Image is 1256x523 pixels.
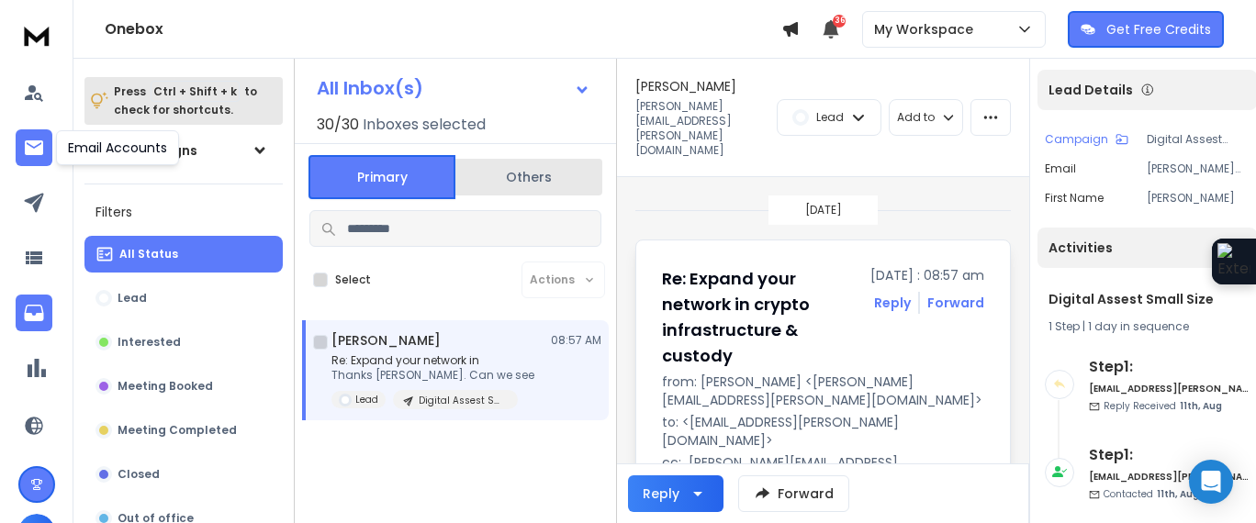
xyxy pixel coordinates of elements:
p: Meeting Booked [118,379,213,394]
h1: All Inbox(s) [317,79,423,97]
p: to: <[EMAIL_ADDRESS][PERSON_NAME][DOMAIN_NAME]> [662,413,984,450]
span: 1 Step [1049,318,1080,334]
button: Get Free Credits [1068,11,1224,48]
h3: Inboxes selected [363,114,486,136]
p: [PERSON_NAME][EMAIL_ADDRESS][PERSON_NAME][DOMAIN_NAME] [1147,161,1250,176]
p: Lead Details [1049,81,1133,99]
span: 36 [833,15,846,28]
h6: [EMAIL_ADDRESS][PERSON_NAME][DOMAIN_NAME] [1089,382,1250,395]
span: 1 day in sequence [1088,318,1189,334]
p: [PERSON_NAME][EMAIL_ADDRESS][PERSON_NAME][DOMAIN_NAME] [635,99,766,158]
button: Meeting Completed [84,412,283,449]
p: Closed [118,467,160,482]
span: 30 / 30 [317,114,359,136]
p: cc: [662,453,681,490]
p: Re: Expand your network in [331,353,534,368]
p: First Name [1045,191,1104,206]
h6: Step 1 : [1089,444,1250,466]
p: Campaign [1045,132,1108,147]
button: Interested [84,324,283,361]
p: Meeting Completed [118,423,237,438]
h3: Filters [84,199,283,225]
p: Thanks [PERSON_NAME]. Can we see [331,368,534,383]
p: [DATE] [805,203,842,217]
button: All Status [84,236,283,273]
span: 11th, Aug [1157,487,1199,501]
p: from: [PERSON_NAME] <[PERSON_NAME][EMAIL_ADDRESS][PERSON_NAME][DOMAIN_NAME]> [662,373,984,409]
p: My Workspace [874,20,981,39]
button: Others [455,157,602,197]
button: Reply [874,294,911,312]
h6: Step 1 : [1089,356,1250,378]
h1: [PERSON_NAME] [635,77,736,95]
span: Ctrl + Shift + k [151,81,240,102]
p: Digital Assest Small Size [419,394,507,407]
p: [PERSON_NAME][EMAIL_ADDRESS][PERSON_NAME][DOMAIN_NAME] [689,453,984,490]
h1: Onebox [105,18,781,40]
button: Forward [738,475,849,512]
button: Reply [628,475,723,512]
h1: Digital Assest Small Size [1049,290,1246,308]
button: Meeting Booked [84,368,283,405]
div: Open Intercom Messenger [1189,460,1233,504]
p: All Status [119,247,178,261]
div: | [1049,319,1246,334]
button: All Campaigns [84,132,283,169]
p: Email [1045,161,1076,176]
button: Lead [84,280,283,317]
p: Get Free Credits [1106,20,1211,39]
p: 08:57 AM [551,333,601,348]
p: Lead [118,291,147,306]
img: logo [18,18,55,52]
h1: [PERSON_NAME] [331,331,441,350]
p: Lead [355,393,378,406]
button: Campaign [1045,132,1128,147]
img: Extension Icon [1217,243,1250,280]
button: All Inbox(s) [302,70,605,106]
button: Closed [84,456,283,493]
button: Primary [308,155,455,199]
p: Digital Assest Small Size [1147,132,1250,147]
p: Interested [118,335,181,350]
div: Email Accounts [56,130,179,165]
p: Reply Received [1104,399,1222,413]
span: 11th, Aug [1180,399,1222,413]
div: Forward [927,294,984,312]
h1: Re: Expand your network in crypto infrastructure & custody [662,266,859,369]
div: Reply [643,484,679,503]
p: Lead [816,110,844,125]
p: [PERSON_NAME] [1147,191,1250,206]
h6: [EMAIL_ADDRESS][PERSON_NAME][DOMAIN_NAME] [1089,470,1250,484]
p: [DATE] : 08:57 am [870,266,984,284]
label: Select [335,273,371,287]
p: Add to [897,110,935,125]
p: Press to check for shortcuts. [114,83,257,119]
p: Contacted [1104,487,1199,501]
